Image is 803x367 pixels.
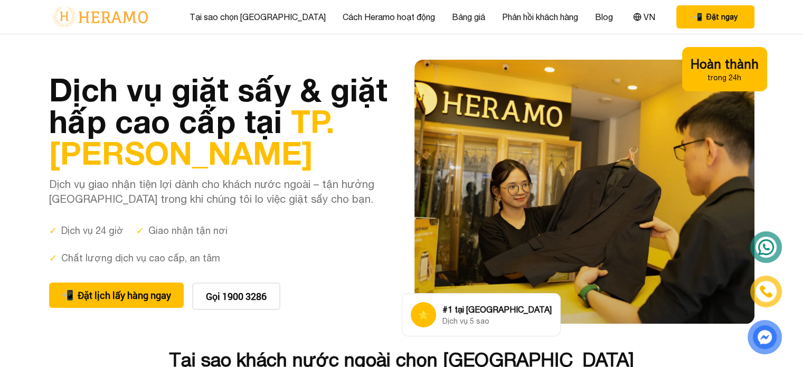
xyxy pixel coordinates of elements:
[693,12,702,22] span: phone
[49,223,57,238] span: ✓
[49,251,57,266] span: ✓
[192,283,280,310] button: Gọi 1900 3286
[49,102,335,172] span: TP. [PERSON_NAME]
[630,10,658,24] button: VN
[751,276,781,307] a: phone-icon
[136,223,228,238] div: Giao nhận tận nơi
[343,11,435,23] a: Cách Heramo hoạt động
[442,303,552,316] div: #1 tại [GEOGRAPHIC_DATA]
[49,283,184,308] button: phone Đặt lịch lấy hàng ngay
[442,316,552,326] div: Dịch vụ 5 sao
[49,177,389,206] p: Dịch vụ giao nhận tiện lợi dành cho khách nước ngoài – tận hưởng [GEOGRAPHIC_DATA] trong khi chún...
[502,11,578,23] a: Phản hồi khách hàng
[49,6,151,28] img: logo-with-text.png
[691,72,759,83] div: trong 24h
[62,288,73,303] span: phone
[691,55,759,72] div: Hoàn thành
[49,251,220,266] div: Chất lượng dịch vụ cao cấp, an tâm
[595,11,613,23] a: Blog
[190,11,326,23] a: Tại sao chọn [GEOGRAPHIC_DATA]
[49,73,389,168] h1: Dịch vụ giặt sấy & giặt hấp cao cấp tại
[676,5,754,29] button: phone Đặt ngay
[49,223,124,238] div: Dịch vụ 24 giờ
[760,285,772,297] img: phone-icon
[136,223,144,238] span: ✓
[418,308,429,321] span: star
[452,11,485,23] a: Bảng giá
[706,12,738,22] span: Đặt ngay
